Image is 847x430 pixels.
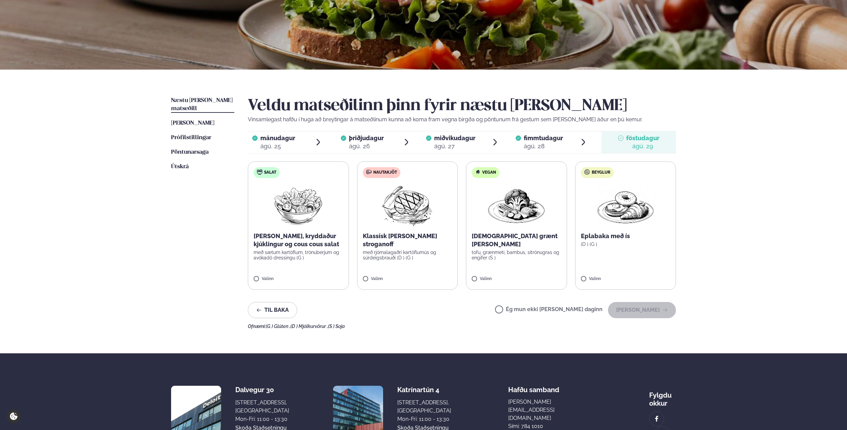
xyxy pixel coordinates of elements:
[248,302,297,318] button: Til baka
[266,324,290,329] span: (G ) Glúten ,
[524,142,563,150] div: ágú. 28
[235,386,289,394] div: Dalvegur 30
[257,169,262,175] img: salad.svg
[608,302,676,318] button: [PERSON_NAME]
[264,170,276,175] span: Salat
[397,386,451,394] div: Katrínartún 4
[171,164,189,170] span: Útskrá
[592,170,610,175] span: Beyglur
[649,386,676,407] div: Fylgdu okkur
[363,232,452,248] p: Klassísk [PERSON_NAME] stroganoff
[508,398,592,422] a: [PERSON_NAME][EMAIL_ADDRESS][DOMAIN_NAME]
[235,399,289,415] div: [STREET_ADDRESS], [GEOGRAPHIC_DATA]
[248,97,676,116] h2: Veldu matseðilinn þinn fyrir næstu [PERSON_NAME]
[171,149,209,155] span: Pöntunarsaga
[328,324,345,329] span: (S ) Soja
[171,163,189,171] a: Útskrá
[397,399,451,415] div: [STREET_ADDRESS], [GEOGRAPHIC_DATA]
[7,409,21,423] a: Cookie settings
[581,242,670,247] p: (D ) (G )
[653,415,660,423] img: image alt
[290,324,328,329] span: (D ) Mjólkurvörur ,
[248,324,676,329] div: Ofnæmi:
[524,134,563,142] span: fimmtudagur
[373,170,397,175] span: Nautakjöt
[349,134,384,142] span: þriðjudagur
[171,135,211,141] span: Prófílstillingar
[397,415,451,423] div: Mon-Fri: 11:00 - 13:30
[171,97,234,113] a: Næstu [PERSON_NAME] matseðill
[254,232,343,248] p: [PERSON_NAME], kryddaður kjúklingur og cous cous salat
[235,415,289,423] div: Mon-Fri: 11:00 - 13:30
[268,183,328,227] img: Salad.png
[260,134,295,142] span: mánudagur
[171,119,214,127] a: [PERSON_NAME]
[596,183,655,227] img: Croissant.png
[171,120,214,126] span: [PERSON_NAME]
[366,169,372,175] img: beef.svg
[377,183,437,227] img: Beef-Meat.png
[472,250,561,260] p: tofu, grænmeti, bambus, sítrónugras og engifer (S )
[584,169,590,175] img: bagle-new-16px.svg
[171,98,233,111] span: Næstu [PERSON_NAME] matseðill
[626,142,659,150] div: ágú. 29
[508,380,559,394] span: Hafðu samband
[248,116,676,124] p: Vinsamlegast hafðu í huga að breytingar á matseðlinum kunna að koma fram vegna birgða og pöntunum...
[171,148,209,156] a: Pöntunarsaga
[254,250,343,260] p: með sætum kartöflum, trönuberjum og avókadó dressingu (G )
[171,134,211,142] a: Prófílstillingar
[626,134,659,142] span: föstudagur
[363,250,452,260] p: með rjómalagaðri kartöflumús og súrdeigsbrauði (D ) (G )
[349,142,384,150] div: ágú. 26
[487,183,546,227] img: Vegan.png
[260,142,295,150] div: ágú. 25
[434,134,475,142] span: miðvikudagur
[650,412,664,426] a: image alt
[434,142,475,150] div: ágú. 27
[581,232,670,240] p: Eplabaka með ís
[475,169,480,175] img: Vegan.svg
[472,232,561,248] p: [DEMOGRAPHIC_DATA] grænt [PERSON_NAME]
[482,170,496,175] span: Vegan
